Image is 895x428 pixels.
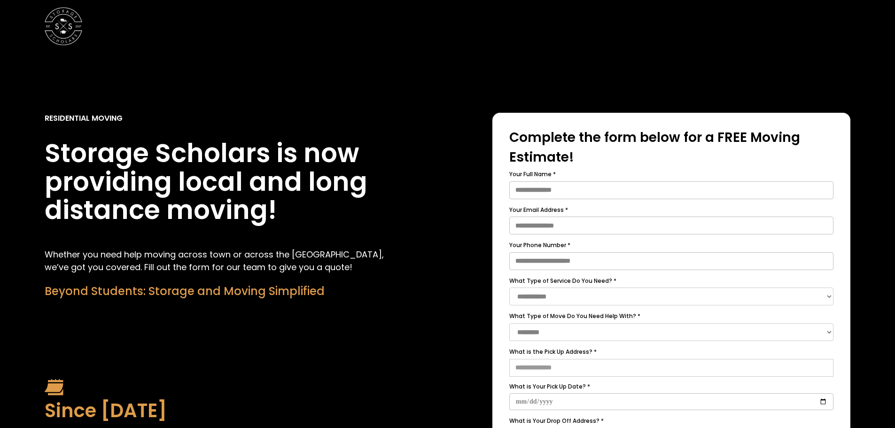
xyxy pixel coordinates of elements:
[45,397,403,425] div: Since [DATE]
[509,169,833,179] label: Your Full Name *
[45,139,403,225] h1: Storage Scholars is now providing local and long distance moving!
[45,248,403,273] p: Whether you need help moving across town or across the [GEOGRAPHIC_DATA], we’ve got you covered. ...
[509,381,833,392] label: What is Your Pick Up Date? *
[509,276,833,286] label: What Type of Service Do You Need? *
[509,416,833,426] label: What is Your Drop Off Address? *
[509,128,833,167] div: Complete the form below for a FREE Moving Estimate!
[45,283,403,300] div: Beyond Students: Storage and Moving Simplified
[509,311,833,321] label: What Type of Move Do You Need Help With? *
[45,113,123,124] div: Residential Moving
[509,240,833,250] label: Your Phone Number *
[509,205,833,215] label: Your Email Address *
[45,8,82,45] img: Storage Scholars main logo
[509,347,833,357] label: What is the Pick Up Address? *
